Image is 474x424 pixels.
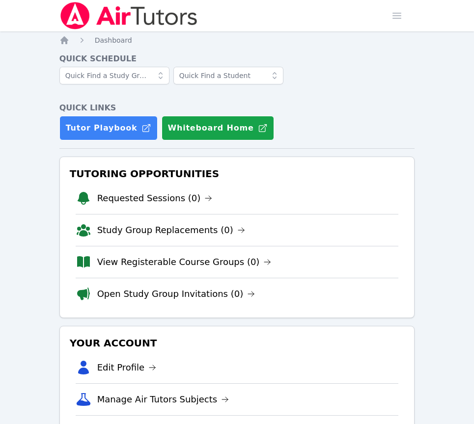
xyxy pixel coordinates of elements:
[59,53,415,65] h4: Quick Schedule
[97,223,245,237] a: Study Group Replacements (0)
[68,165,407,183] h3: Tutoring Opportunities
[59,102,415,114] h4: Quick Links
[95,36,132,44] span: Dashboard
[162,116,274,140] button: Whiteboard Home
[97,361,157,374] a: Edit Profile
[95,35,132,45] a: Dashboard
[59,2,198,29] img: Air Tutors
[97,255,272,269] a: View Registerable Course Groups (0)
[97,287,255,301] a: Open Study Group Invitations (0)
[68,334,407,352] h3: Your Account
[97,393,229,406] a: Manage Air Tutors Subjects
[59,116,158,140] a: Tutor Playbook
[59,35,415,45] nav: Breadcrumb
[59,67,169,84] input: Quick Find a Study Group
[173,67,283,84] input: Quick Find a Student
[97,191,213,205] a: Requested Sessions (0)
